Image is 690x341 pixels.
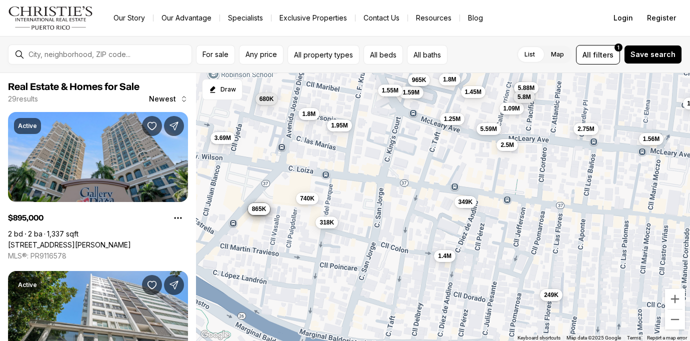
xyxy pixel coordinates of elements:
p: Active [18,281,37,289]
span: 1.4M [438,251,451,259]
button: 1.59M [399,86,423,98]
span: 349K [458,198,473,206]
span: 1.56M [643,135,659,143]
a: 103 DE DIEGO AVENUE #1603, SAN JUAN PR, 00911 [8,240,131,249]
label: List [516,45,543,63]
button: 865K [248,203,270,215]
button: 1.56M [639,133,663,145]
button: Zoom in [665,289,685,309]
button: Save search [624,45,682,64]
span: Save search [630,50,675,58]
span: 5.8M [517,93,531,101]
span: 318K [319,218,334,226]
button: 1.25M [440,112,464,124]
span: Register [647,14,676,22]
button: Save Property: 103 DE DIEGO AVENUE #1603 [142,116,162,136]
a: Terms (opens in new tab) [627,335,641,340]
span: Any price [245,50,277,58]
span: filters [593,49,613,60]
span: 5.59M [480,124,497,132]
a: Specialists [220,11,271,25]
span: 3.69M [214,133,231,141]
a: Our Story [105,11,153,25]
span: 680K [259,94,274,102]
button: 2.5M [496,139,518,151]
button: Allfilters1 [576,45,620,64]
span: 1.09M [503,104,520,112]
img: logo [8,6,93,30]
span: For sale [202,50,228,58]
button: 1.4M [434,249,455,261]
span: Map data ©2025 Google [566,335,621,340]
button: 5.8M [513,91,535,103]
button: 1.55M [378,84,402,96]
button: 5.59M [476,122,501,134]
button: Register [641,8,682,28]
span: 740K [300,194,314,202]
button: 3.69M [210,131,235,143]
button: 1.09M [499,102,524,114]
button: Property options [168,208,188,228]
span: 1.55M [382,86,398,94]
span: 1.25M [444,114,460,122]
span: 5.88M [518,84,534,92]
button: 2.75M [573,122,598,134]
button: 249K [540,288,562,300]
span: 1.8M [302,109,316,117]
button: Any price [239,45,283,64]
button: 680K [255,92,278,104]
label: Map [543,45,572,63]
button: 1.95M [327,119,351,131]
a: Resources [408,11,459,25]
button: For sale [196,45,235,64]
button: Zoom out [665,309,685,329]
button: 740K [296,192,318,204]
button: All baths [407,45,447,64]
span: 865K [252,205,266,213]
a: Our Advantage [153,11,219,25]
button: Share Property [164,275,184,295]
a: Exclusive Properties [271,11,355,25]
button: 5.88M [514,82,538,94]
button: 1.45M [461,86,485,98]
span: 1.8M [443,75,456,83]
button: Newest [143,89,194,109]
button: Login [607,8,639,28]
button: 1.8M [298,107,320,119]
span: 965K [412,76,426,84]
button: Save Property: 54 KING'S COURT ST #10B [142,275,162,295]
a: Report a map error [647,335,687,340]
button: Share Property [164,116,184,136]
span: 1.59M [403,88,419,96]
span: Newest [149,95,176,103]
span: 249K [544,290,558,298]
p: Active [18,122,37,130]
button: All property types [287,45,359,64]
p: 29 results [8,95,38,103]
a: Blog [460,11,491,25]
button: Contact Us [355,11,407,25]
button: 318K [315,216,338,228]
span: 2.75M [577,124,594,132]
span: 1.45M [465,88,481,96]
button: 965K [408,74,430,86]
button: 349K [454,196,477,208]
span: 1.95M [331,121,347,129]
span: Real Estate & Homes for Sale [8,82,139,92]
button: All beds [363,45,403,64]
button: Start drawing [202,79,242,100]
button: 1.8M [439,73,460,85]
span: Login [613,14,633,22]
span: 1 [617,43,619,51]
span: 2.5M [500,141,514,149]
span: All [582,49,591,60]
